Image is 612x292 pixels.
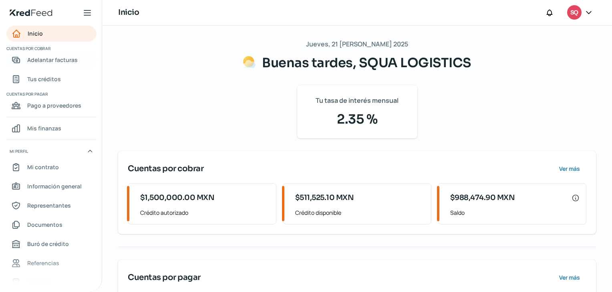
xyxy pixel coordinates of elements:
span: Crédito disponible [295,208,425,218]
span: Mi perfil [10,148,28,155]
span: Pago a proveedores [27,100,81,110]
span: Cuentas por pagar [6,90,95,98]
span: $988,474.90 MXN [450,192,515,203]
span: Industria [27,277,52,287]
img: Saludos [243,56,256,68]
a: Referencias [6,255,97,271]
span: Cuentas por pagar [128,272,201,284]
a: Adelantar facturas [6,52,97,68]
span: Adelantar facturas [27,55,78,65]
span: Ver más [559,275,580,280]
a: Documentos [6,217,97,233]
span: Ver más [559,166,580,172]
button: Ver más [552,161,586,177]
span: $511,525.10 MXN [295,192,354,203]
a: Industria [6,274,97,290]
span: $1,500,000.00 MXN [140,192,215,203]
a: Tus créditos [6,71,97,87]
span: Documentos [27,220,62,230]
span: 2.35 % [307,110,408,129]
span: Mi contrato [27,162,59,172]
a: Mi contrato [6,159,97,175]
span: Crédito autorizado [140,208,270,218]
span: Representantes [27,200,71,210]
a: Pago a proveedores [6,98,97,114]
span: Buenas tardes, SQUA LOGISTICS [262,55,471,71]
a: Inicio [6,26,97,42]
span: Saldo [450,208,580,218]
span: Referencias [27,258,59,268]
a: Información general [6,178,97,194]
span: Buró de crédito [27,239,69,249]
span: Jueves, 21 [PERSON_NAME] 2025 [306,38,408,50]
h1: Inicio [118,7,139,18]
span: Tus créditos [27,74,61,84]
span: Mis finanzas [27,123,61,133]
span: Información general [27,181,82,191]
button: Ver más [552,270,586,286]
a: Buró de crédito [6,236,97,252]
span: Tu tasa de interés mensual [316,95,399,106]
a: Mis finanzas [6,120,97,136]
span: Cuentas por cobrar [128,163,203,175]
span: Cuentas por cobrar [6,45,95,52]
span: Inicio [28,28,43,38]
span: SQ [570,8,578,18]
a: Representantes [6,198,97,214]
